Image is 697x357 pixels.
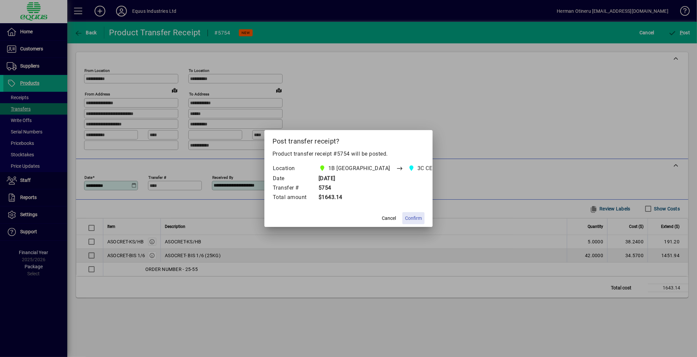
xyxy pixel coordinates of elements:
td: Date [272,174,314,184]
p: Product transfer receipt #5754 will be posted. [272,150,425,158]
span: 3C CENTRAL [406,164,453,173]
span: 3C CENTRAL [417,164,450,172]
td: $1643.14 [314,193,463,202]
h2: Post transfer receipt? [264,130,433,150]
button: Confirm [402,212,425,224]
button: Cancel [378,212,400,224]
td: [DATE] [314,174,463,184]
td: Total amount [272,193,314,202]
td: 5754 [314,184,463,193]
span: 1B [GEOGRAPHIC_DATA] [328,164,390,172]
td: Transfer # [272,184,314,193]
span: 1B BLENHEIM [317,164,393,173]
span: Cancel [382,215,396,222]
td: Location [272,163,314,174]
span: Confirm [405,215,422,222]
